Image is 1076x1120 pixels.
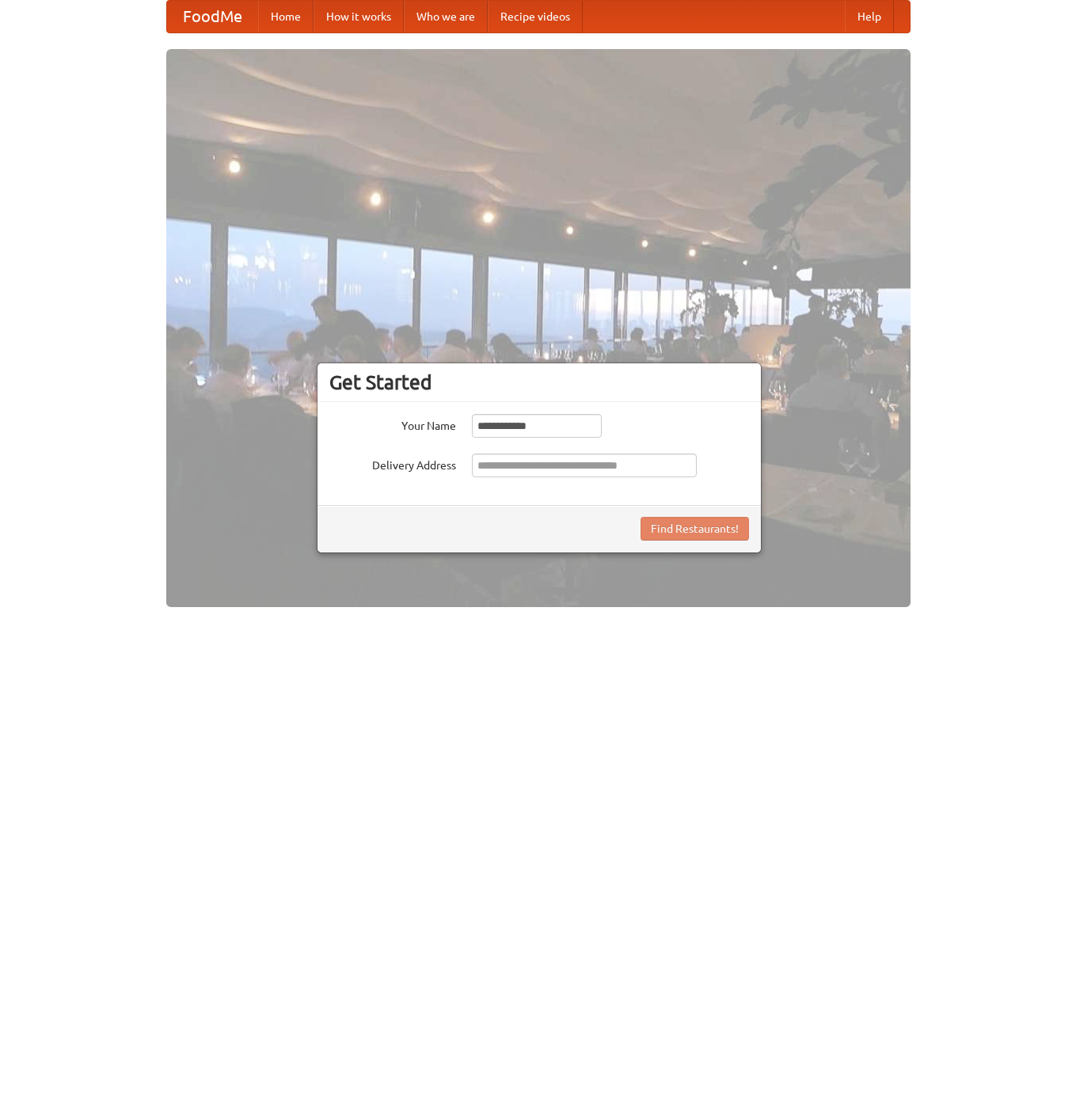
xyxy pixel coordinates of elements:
[488,1,583,32] a: Recipe videos
[258,1,314,32] a: Home
[167,1,258,32] a: FoodMe
[329,454,456,473] label: Delivery Address
[845,1,894,32] a: Help
[404,1,488,32] a: Who we are
[641,517,749,541] button: Find Restaurants!
[329,370,749,394] h3: Get Started
[314,1,404,32] a: How it works
[329,414,456,434] label: Your Name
